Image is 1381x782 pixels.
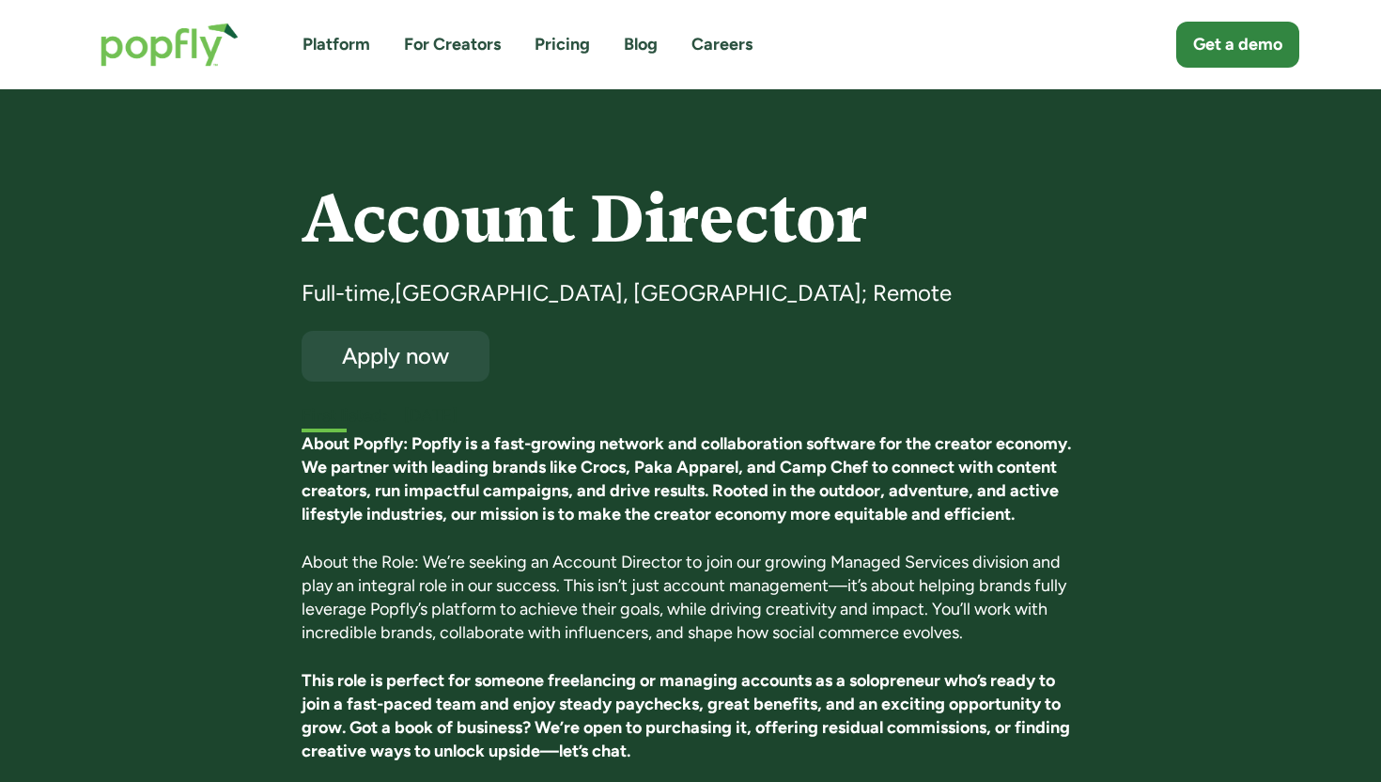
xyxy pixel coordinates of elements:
[302,670,1070,762] strong: This role is perfect for someone freelancing or managing accounts as a solopreneur who’s ready to...
[302,278,390,308] div: Full-time
[535,33,590,56] a: Pricing
[390,278,395,308] div: ,
[395,278,952,308] div: [GEOGRAPHIC_DATA], [GEOGRAPHIC_DATA]; Remote
[1193,33,1282,56] div: Get a demo
[1176,22,1299,68] a: Get a demo
[404,33,501,56] a: For Creators
[302,331,489,382] a: Apply now
[404,404,1080,428] div: [DATE]
[318,344,473,368] div: Apply now
[82,4,257,86] a: home
[302,183,1080,256] h4: Account Director
[302,404,387,428] h5: First listed:
[624,33,658,56] a: Blog
[691,33,753,56] a: Careers
[302,551,1080,646] p: About the Role: We’re seeking an Account Director to join our growing Managed Services division a...
[302,433,1071,525] strong: About Popfly: Popfly is a fast-growing network and collaboration software for the creator economy...
[303,33,370,56] a: Platform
